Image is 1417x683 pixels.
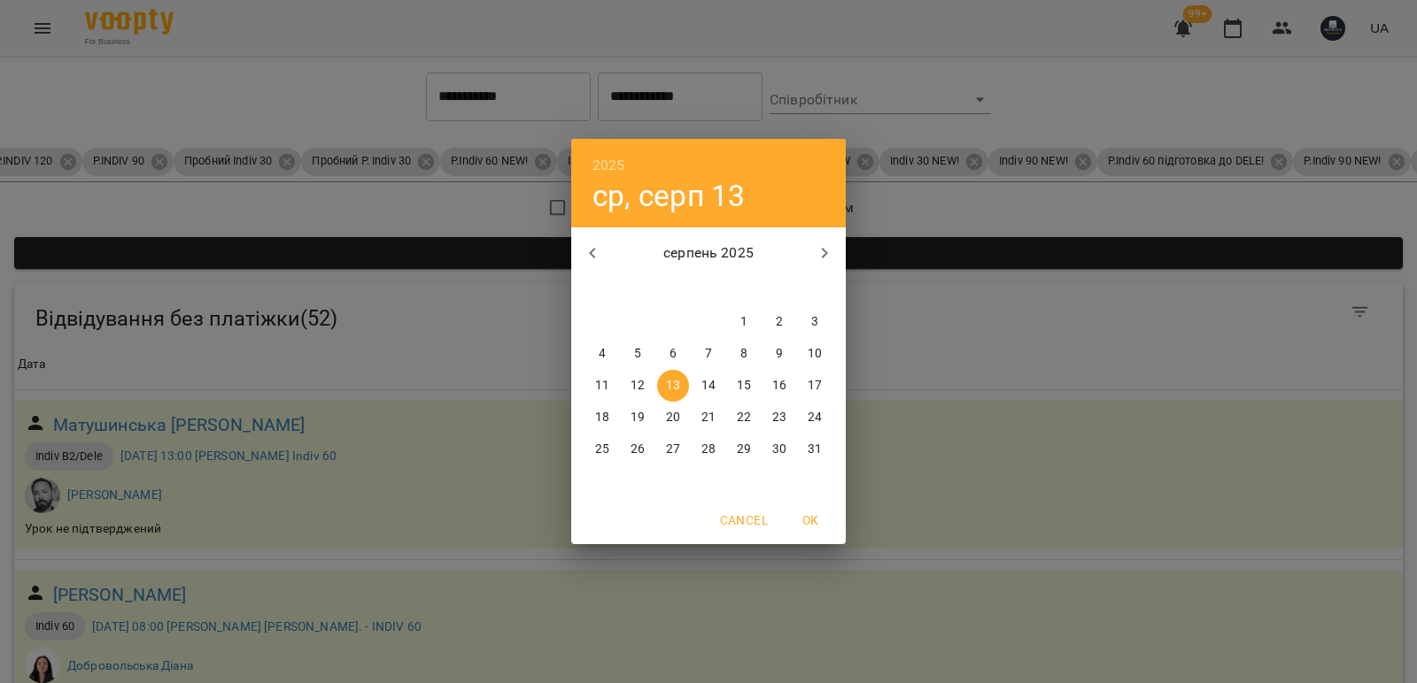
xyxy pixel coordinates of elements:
p: 26 [631,441,645,458]
button: ср, серп 13 [592,178,746,214]
button: 2025 [592,153,625,178]
p: 7 [705,345,712,363]
p: 24 [808,409,822,426]
span: ср [657,280,689,297]
p: 27 [666,441,680,458]
span: пн [586,280,618,297]
button: 13 [657,370,689,402]
span: Cancel [720,510,768,531]
button: 5 [622,338,654,370]
button: Cancel [713,504,775,536]
button: 8 [728,338,760,370]
button: 7 [693,338,724,370]
p: 10 [808,345,822,363]
button: 30 [763,434,795,465]
button: 29 [728,434,760,465]
p: 31 [808,441,822,458]
button: 22 [728,402,760,434]
p: 18 [595,409,609,426]
button: 11 [586,370,618,402]
button: 25 [586,434,618,465]
button: 14 [693,370,724,402]
button: 4 [586,338,618,370]
button: 17 [799,370,831,402]
p: 29 [737,441,751,458]
button: 31 [799,434,831,465]
p: 21 [701,409,716,426]
p: 15 [737,377,751,395]
p: 2 [776,313,783,331]
p: 1 [740,313,747,331]
p: 23 [772,409,786,426]
button: 12 [622,370,654,402]
button: 3 [799,306,831,338]
button: 24 [799,402,831,434]
button: 15 [728,370,760,402]
p: 22 [737,409,751,426]
p: 16 [772,377,786,395]
p: 28 [701,441,716,458]
button: OK [782,504,839,536]
p: 25 [595,441,609,458]
p: 20 [666,409,680,426]
p: 3 [811,313,818,331]
p: серпень 2025 [614,242,804,264]
p: 9 [776,345,783,363]
button: 1 [728,306,760,338]
span: вт [622,280,654,297]
span: нд [799,280,831,297]
p: 6 [670,345,677,363]
button: 10 [799,338,831,370]
p: 4 [599,345,606,363]
button: 21 [693,402,724,434]
p: 14 [701,377,716,395]
button: 18 [586,402,618,434]
button: 26 [622,434,654,465]
span: пт [728,280,760,297]
p: 12 [631,377,645,395]
button: 16 [763,370,795,402]
button: 23 [763,402,795,434]
button: 2 [763,306,795,338]
button: 27 [657,434,689,465]
span: чт [693,280,724,297]
button: 9 [763,338,795,370]
p: 19 [631,409,645,426]
button: 20 [657,402,689,434]
p: 30 [772,441,786,458]
button: 6 [657,338,689,370]
span: сб [763,280,795,297]
button: 19 [622,402,654,434]
span: OK [789,510,832,531]
button: 28 [693,434,724,465]
p: 5 [634,345,641,363]
p: 13 [666,377,680,395]
p: 8 [740,345,747,363]
p: 17 [808,377,822,395]
p: 11 [595,377,609,395]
